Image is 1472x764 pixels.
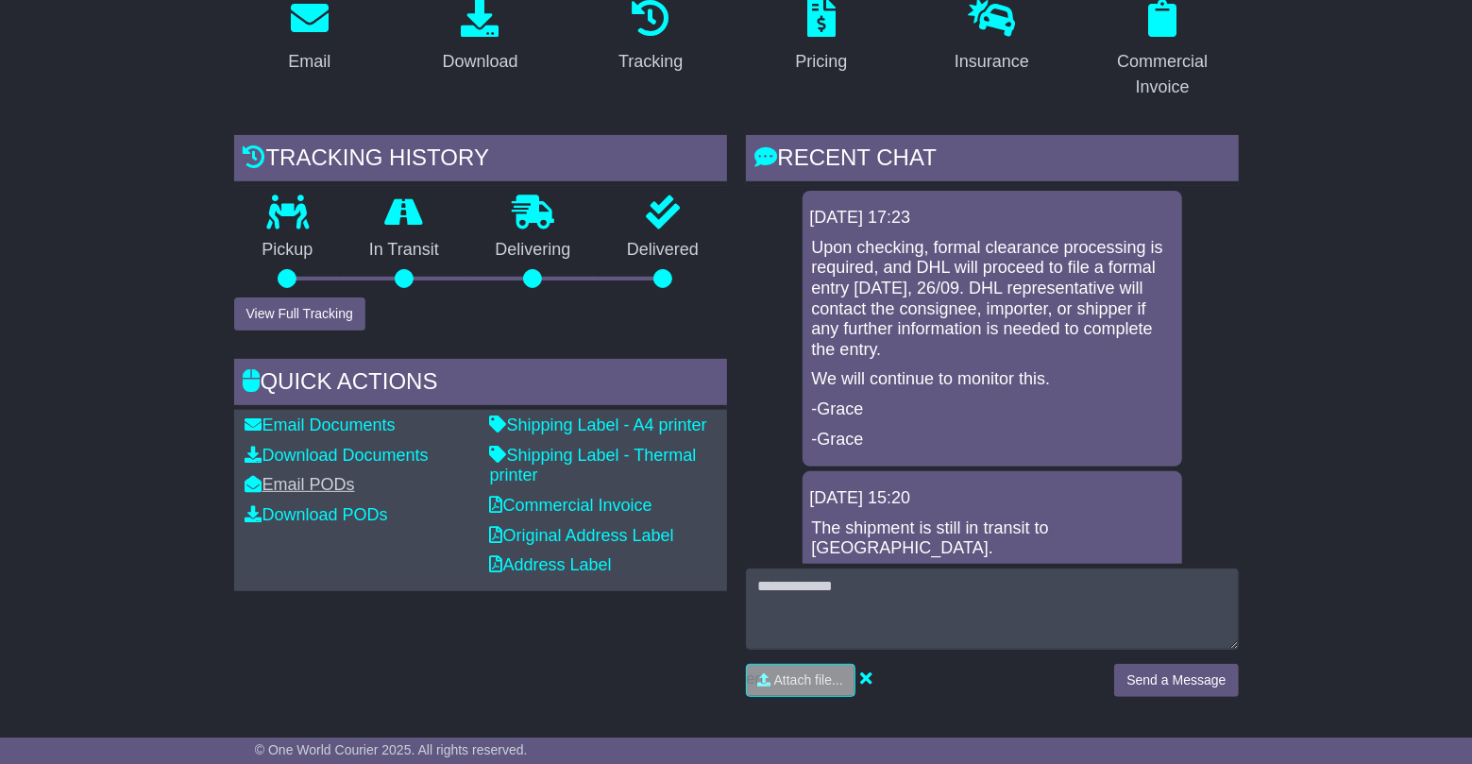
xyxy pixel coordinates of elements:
[245,416,396,434] a: Email Documents
[618,49,683,75] div: Tracking
[490,416,707,434] a: Shipping Label - A4 printer
[288,49,330,75] div: Email
[234,359,727,410] div: Quick Actions
[255,742,528,757] span: © One World Courier 2025. All rights reserved.
[490,555,612,574] a: Address Label
[1099,49,1227,100] div: Commercial Invoice
[490,446,697,485] a: Shipping Label - Thermal printer
[1114,664,1238,697] button: Send a Message
[746,135,1239,186] div: RECENT CHAT
[955,49,1029,75] div: Insurance
[341,240,467,261] p: In Transit
[245,505,388,524] a: Download PODs
[812,369,1173,390] p: We will continue to monitor this.
[812,399,1173,420] p: -Grace
[812,238,1173,361] p: Upon checking, formal clearance processing is required, and DHL will proceed to file a formal ent...
[810,488,1175,509] div: [DATE] 15:20
[812,518,1173,559] p: The shipment is still in transit to [GEOGRAPHIC_DATA].
[234,135,727,186] div: Tracking history
[810,208,1175,229] div: [DATE] 17:23
[795,49,847,75] div: Pricing
[599,240,727,261] p: Delivered
[234,297,365,331] button: View Full Tracking
[490,526,674,545] a: Original Address Label
[490,496,652,515] a: Commercial Invoice
[812,430,1173,450] p: -Grace
[245,475,355,494] a: Email PODs
[234,240,342,261] p: Pickup
[442,49,517,75] div: Download
[245,446,429,465] a: Download Documents
[467,240,600,261] p: Delivering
